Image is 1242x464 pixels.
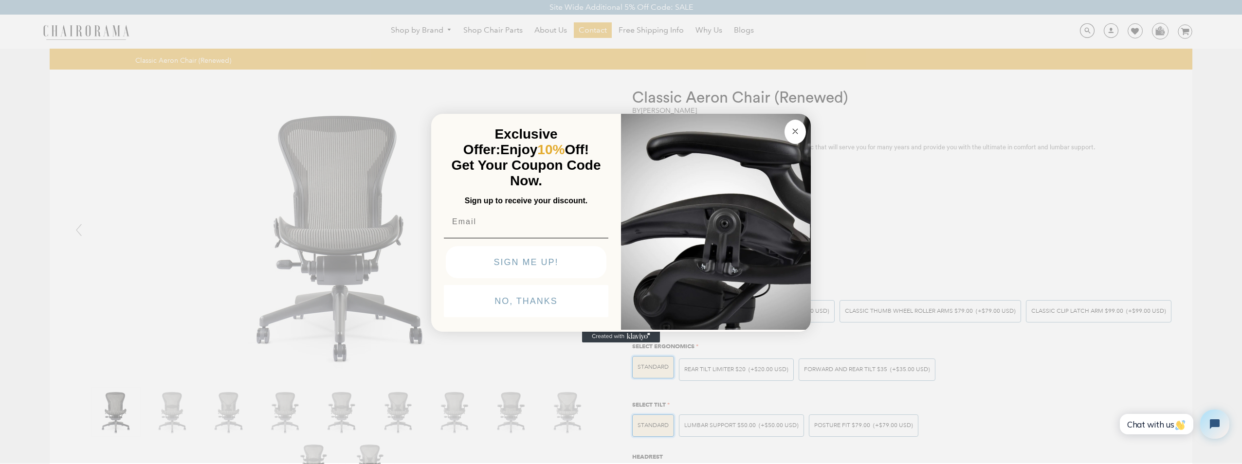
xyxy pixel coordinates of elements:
[582,331,660,342] a: Created with Klaviyo - opens in a new tab
[452,158,601,188] span: Get Your Coupon Code Now.
[446,246,606,278] button: SIGN ME UP!
[621,112,811,330] img: 92d77583-a095-41f6-84e7-858462e0427a.jpeg
[463,126,558,157] span: Exclusive Offer:
[500,142,589,157] span: Enjoy Off!
[465,196,587,205] span: Sign up to receive your discount.
[444,285,608,317] button: NO, THANKS
[1109,401,1238,447] iframe: Tidio Chat
[444,212,608,232] input: Email
[785,120,806,144] button: Close dialog
[537,142,565,157] span: 10%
